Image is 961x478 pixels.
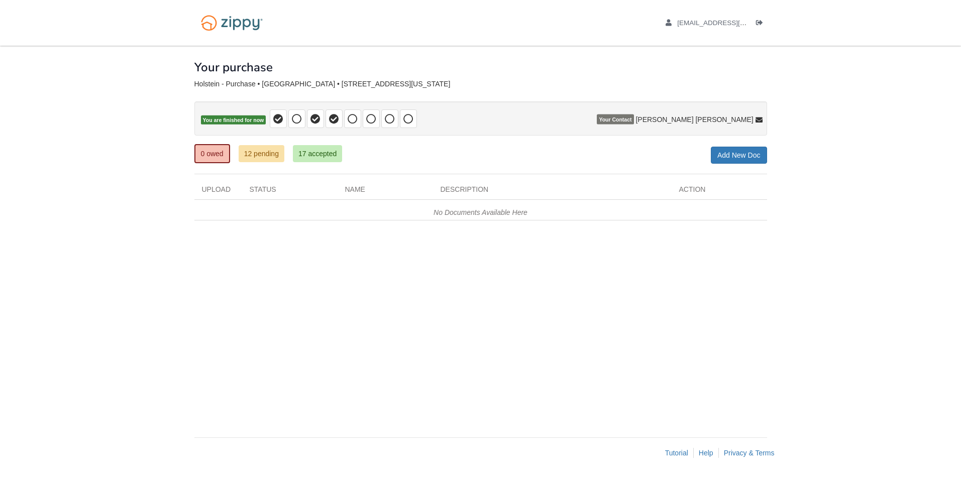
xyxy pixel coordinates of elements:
a: edit profile [666,19,793,29]
h1: Your purchase [194,61,273,74]
a: Add New Doc [711,147,767,164]
div: Description [433,184,672,199]
a: 12 pending [239,145,284,162]
a: 17 accepted [293,145,342,162]
div: Action [672,184,767,199]
img: Logo [194,10,269,36]
em: No Documents Available Here [434,208,527,216]
a: Log out [756,19,767,29]
span: You are finished for now [201,115,266,125]
span: Your Contact [597,114,633,125]
a: Tutorial [665,449,688,457]
div: Upload [194,184,242,199]
span: [PERSON_NAME] [PERSON_NAME] [635,114,753,125]
div: Name [338,184,433,199]
a: 0 owed [194,144,230,163]
a: Privacy & Terms [724,449,775,457]
div: Status [242,184,338,199]
div: Holstein - Purchase • [GEOGRAPHIC_DATA] • [STREET_ADDRESS][US_STATE] [194,80,767,88]
span: kaylaholstein016@gmail.com [677,19,792,27]
a: Help [699,449,713,457]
